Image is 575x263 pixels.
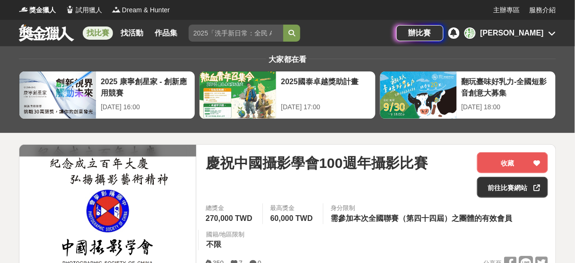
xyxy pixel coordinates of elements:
div: 翻玩臺味好乳力-全國短影音創意大募集 [462,76,551,97]
div: 2025國泰卓越獎助計畫 [281,76,370,97]
a: Logo試用獵人 [65,5,102,15]
div: 國籍/地區限制 [206,230,245,239]
div: [DATE] 16:00 [101,102,190,112]
span: 需參加本次全國聯賽（第四十四屆）之團體的有效會員 [331,214,513,222]
span: 不限 [206,240,221,248]
span: 試用獵人 [76,5,102,15]
a: 找活動 [117,26,147,40]
a: LogoDream & Hunter [112,5,170,15]
img: Logo [65,5,75,14]
span: 270,000 TWD [206,214,253,222]
img: Logo [19,5,28,14]
span: 大家都在看 [266,55,309,63]
div: [DATE] 18:00 [462,102,551,112]
div: [DATE] 17:00 [281,102,370,112]
span: 60,000 TWD [270,214,313,222]
img: Logo [112,5,121,14]
span: 慶祝中國攝影學會100週年攝影比賽 [206,152,428,174]
div: 楊 [464,27,476,39]
a: 2025國泰卓越獎助計畫[DATE] 17:00 [199,71,375,119]
div: [PERSON_NAME] [480,27,544,39]
a: 找比賽 [83,26,113,40]
a: 辦比賽 [396,25,444,41]
span: 獎金獵人 [29,5,56,15]
a: 作品集 [151,26,181,40]
input: 2025「洗手新日常：全民 ALL IN」洗手歌全台徵選 [189,25,283,42]
div: 身分限制 [331,203,515,213]
a: 前往比賽網站 [477,177,548,198]
div: 2025 康寧創星家 - 創新應用競賽 [101,76,190,97]
span: Dream & Hunter [122,5,170,15]
a: 翻玩臺味好乳力-全國短影音創意大募集[DATE] 18:00 [380,71,556,119]
a: 服務介紹 [530,5,556,15]
button: 收藏 [477,152,548,173]
a: 2025 康寧創星家 - 創新應用競賽[DATE] 16:00 [19,71,195,119]
span: 最高獎金 [270,203,315,213]
a: Logo獎金獵人 [19,5,56,15]
a: 主辦專區 [494,5,520,15]
span: 總獎金 [206,203,255,213]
